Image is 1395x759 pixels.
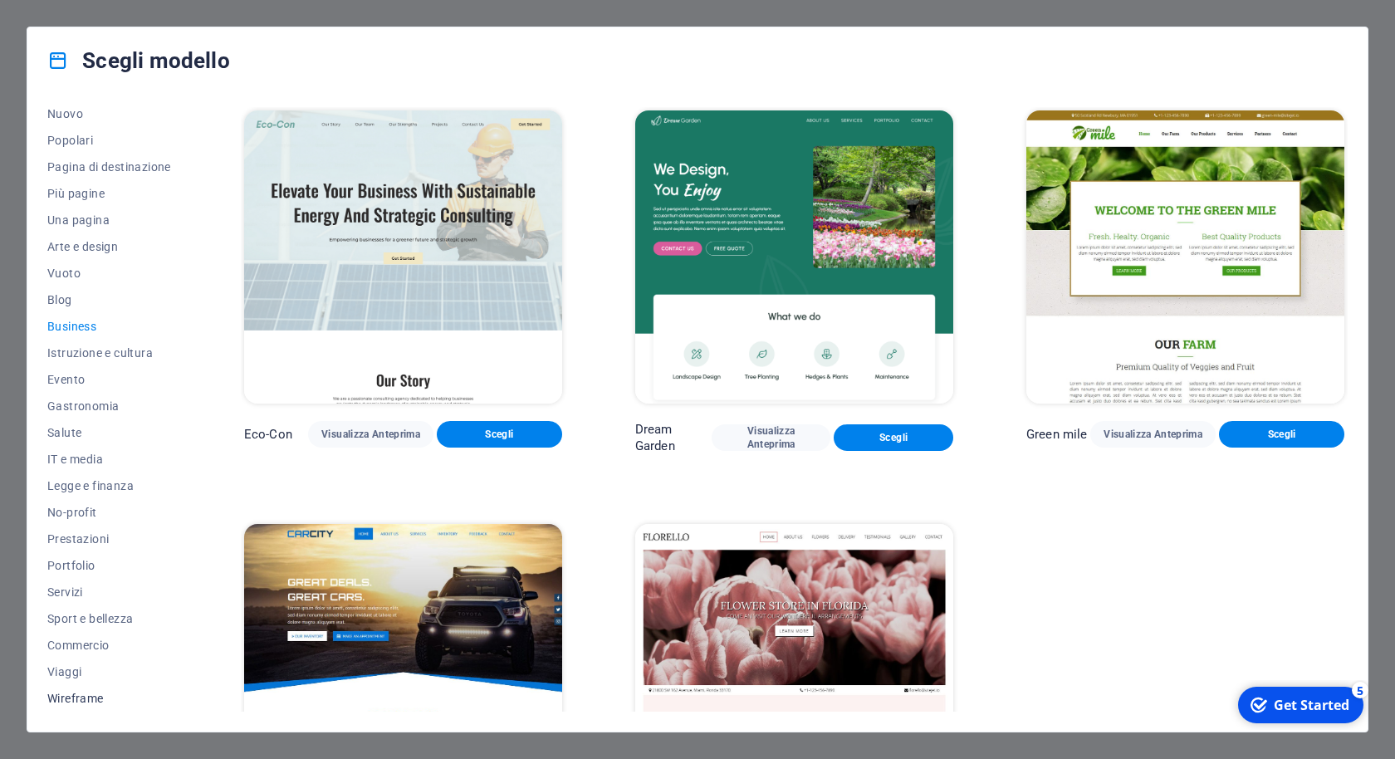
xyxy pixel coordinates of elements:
[1026,110,1344,404] img: Green mile
[47,532,171,546] span: Prestazioni
[308,421,433,448] button: Visualizza Anteprima
[47,419,171,446] button: Salute
[1232,428,1331,441] span: Scegli
[47,446,171,473] button: IT e media
[47,107,171,120] span: Nuovo
[47,207,171,233] button: Una pagina
[47,665,171,678] span: Viaggi
[47,366,171,393] button: Evento
[123,2,139,18] div: 5
[47,552,171,579] button: Portfolio
[47,692,171,705] span: Wireframe
[45,16,120,34] div: Get Started
[9,7,135,43] div: Get Started 5 items remaining, 0% complete
[47,313,171,340] button: Business
[244,110,562,404] img: Eco-Con
[47,346,171,360] span: Istruzione e cultura
[47,373,171,386] span: Evento
[635,110,953,404] img: Dream Garden
[712,424,831,451] button: Visualizza Anteprima
[437,421,562,448] button: Scegli
[847,431,940,444] span: Scegli
[47,499,171,526] button: No-profit
[1219,421,1344,448] button: Scegli
[47,479,171,492] span: Legge e finanza
[47,100,171,127] button: Nuovo
[47,286,171,313] button: Blog
[1104,428,1202,441] span: Visualizza Anteprima
[244,426,292,443] p: Eco-Con
[47,685,171,712] button: Wireframe
[47,559,171,572] span: Portfolio
[47,526,171,552] button: Prestazioni
[47,154,171,180] button: Pagina di destinazione
[47,612,171,625] span: Sport e bellezza
[47,47,230,74] h4: Scegli modello
[321,428,420,441] span: Visualizza Anteprima
[47,393,171,419] button: Gastronomia
[47,127,171,154] button: Popolari
[47,180,171,207] button: Più pagine
[635,421,712,454] p: Dream Garden
[47,632,171,659] button: Commercio
[725,424,818,451] span: Visualizza Anteprima
[47,340,171,366] button: Istruzione e cultura
[47,473,171,499] button: Legge e finanza
[47,293,171,306] span: Blog
[47,426,171,439] span: Salute
[47,453,171,466] span: IT e media
[47,260,171,286] button: Vuoto
[47,579,171,605] button: Servizi
[47,506,171,519] span: No-profit
[47,605,171,632] button: Sport e bellezza
[47,240,171,253] span: Arte e design
[450,428,549,441] span: Scegli
[47,134,171,147] span: Popolari
[47,399,171,413] span: Gastronomia
[47,320,171,333] span: Business
[47,233,171,260] button: Arte e design
[47,659,171,685] button: Viaggi
[47,213,171,227] span: Una pagina
[834,424,953,451] button: Scegli
[47,267,171,280] span: Vuoto
[47,160,171,174] span: Pagina di destinazione
[47,187,171,200] span: Più pagine
[47,639,171,652] span: Commercio
[1090,421,1216,448] button: Visualizza Anteprima
[1026,426,1087,443] p: Green mile
[47,585,171,599] span: Servizi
